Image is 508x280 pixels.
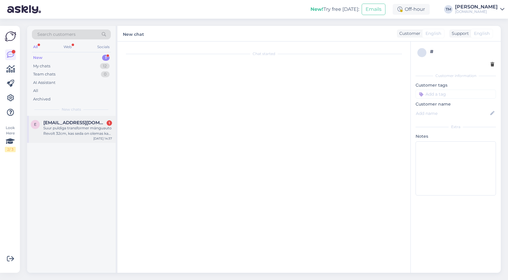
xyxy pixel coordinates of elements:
[416,90,496,99] input: Add a tag
[416,73,496,78] div: Customer information
[425,30,441,37] span: English
[393,4,430,15] div: Off-hour
[102,55,110,61] div: 1
[33,55,42,61] div: New
[33,63,50,69] div: My chats
[62,43,73,51] div: Web
[444,5,453,14] div: TM
[101,71,110,77] div: 0
[107,120,112,126] div: 1
[430,48,494,55] div: #
[33,96,51,102] div: Archived
[397,30,420,37] div: Customer
[416,133,496,140] p: Notes
[37,31,76,38] span: Search customers
[455,5,504,14] a: [PERSON_NAME][DOMAIN_NAME]
[416,124,496,130] div: Extra
[33,71,55,77] div: Team chats
[5,31,16,42] img: Askly Logo
[449,30,469,37] div: Support
[43,125,112,136] div: Suur puldiga transformer mänguauto Revolt 32cm, kas seda on olemas ka kollast värvi
[33,80,55,86] div: AI Assistant
[416,110,489,117] input: Add name
[123,51,404,57] div: Chat started
[416,101,496,107] p: Customer name
[123,29,144,38] label: New chat
[93,136,112,141] div: [DATE] 14:37
[62,107,81,112] span: New chats
[362,4,385,15] button: Emails
[96,43,111,51] div: Socials
[310,6,359,13] div: Try free [DATE]:
[34,122,36,127] span: e
[310,6,323,12] b: New!
[43,120,106,125] span: elisesule@hotmail.com
[455,9,498,14] div: [DOMAIN_NAME]
[33,88,38,94] div: All
[416,82,496,88] p: Customer tags
[455,5,498,9] div: [PERSON_NAME]
[32,43,39,51] div: All
[474,30,490,37] span: English
[5,125,16,152] div: Look Here
[5,147,16,152] div: 2 / 3
[100,63,110,69] div: 12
